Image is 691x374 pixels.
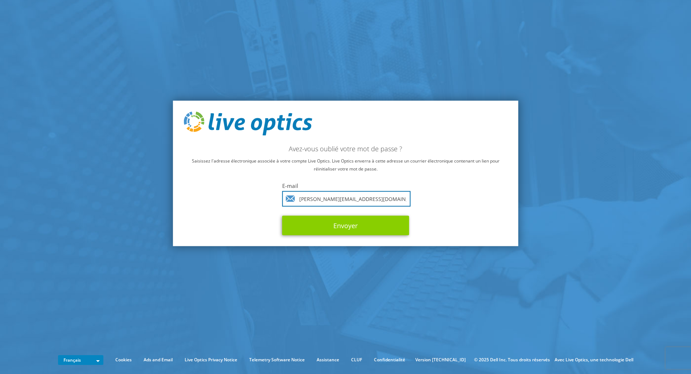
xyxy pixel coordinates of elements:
img: live_optics_svg.svg [184,112,312,136]
a: Telemetry Software Notice [244,356,310,364]
a: Confidentialité [369,356,411,364]
a: CLUF [346,356,367,364]
a: Live Optics Privacy Notice [179,356,243,364]
li: Avec Live Optics, une technologie Dell [555,356,633,364]
h2: Avez-vous oublié votre mot de passe ? [184,144,507,152]
p: Saisissez l'adresse électronique associée à votre compte Live Optics. Live Optics enverra à cette... [184,157,507,173]
a: Cookies [110,356,137,364]
button: Envoyer [282,215,409,235]
li: Version [TECHNICAL_ID] [412,356,469,364]
label: E-mail [282,182,409,189]
a: Ads and Email [138,356,178,364]
a: Assistance [311,356,345,364]
li: © 2025 Dell Inc. Tous droits réservés [470,356,554,364]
